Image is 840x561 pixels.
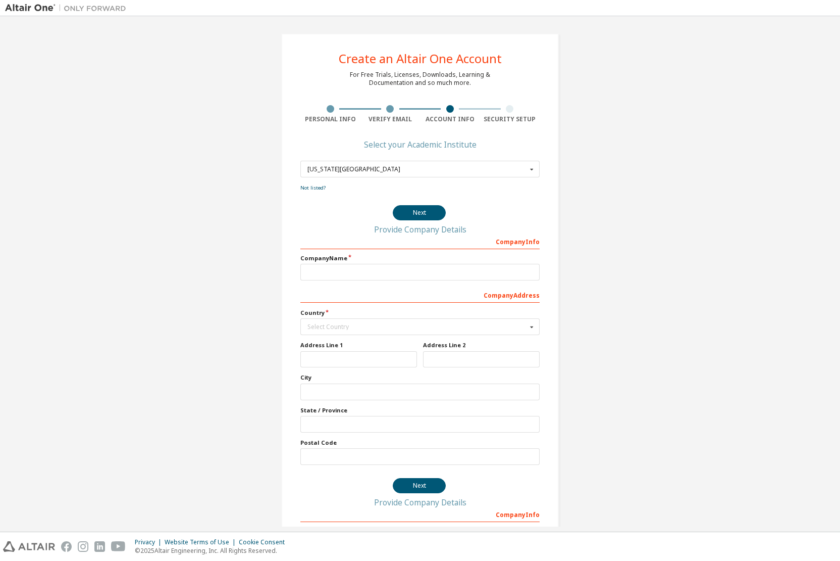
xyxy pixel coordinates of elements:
div: Cookie Consent [239,538,291,546]
button: Next [393,205,446,220]
div: Provide Company Details [300,499,540,505]
a: Not listed? [300,184,326,191]
img: facebook.svg [61,541,72,552]
div: Security Setup [480,115,540,123]
button: Next [393,478,446,493]
div: Create an Altair One Account [339,53,502,65]
div: Personal Info [300,115,360,123]
label: Address Line 1 [300,341,417,349]
div: Company Info [300,233,540,249]
img: instagram.svg [78,541,88,552]
label: City [300,373,540,382]
label: Country [300,309,540,317]
div: Website Terms of Use [165,538,239,546]
img: youtube.svg [111,541,126,552]
label: Company Name [300,254,540,262]
div: Select your Academic Institute [364,142,477,148]
img: altair_logo.svg [3,541,55,552]
img: Altair One [5,3,131,13]
div: [US_STATE][GEOGRAPHIC_DATA] [307,166,527,172]
div: Account Info [420,115,480,123]
p: © 2025 Altair Engineering, Inc. All Rights Reserved. [135,546,291,555]
div: Verify Email [360,115,421,123]
label: Address Line 2 [423,341,540,349]
div: Company Address [300,287,540,303]
div: Provide Company Details [300,226,540,232]
div: For Free Trials, Licenses, Downloads, Learning & Documentation and so much more. [350,71,490,87]
div: Privacy [135,538,165,546]
label: Postal Code [300,439,540,447]
label: State / Province [300,406,540,414]
div: Company Info [300,506,540,522]
div: Select Country [307,324,527,330]
img: linkedin.svg [94,541,105,552]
